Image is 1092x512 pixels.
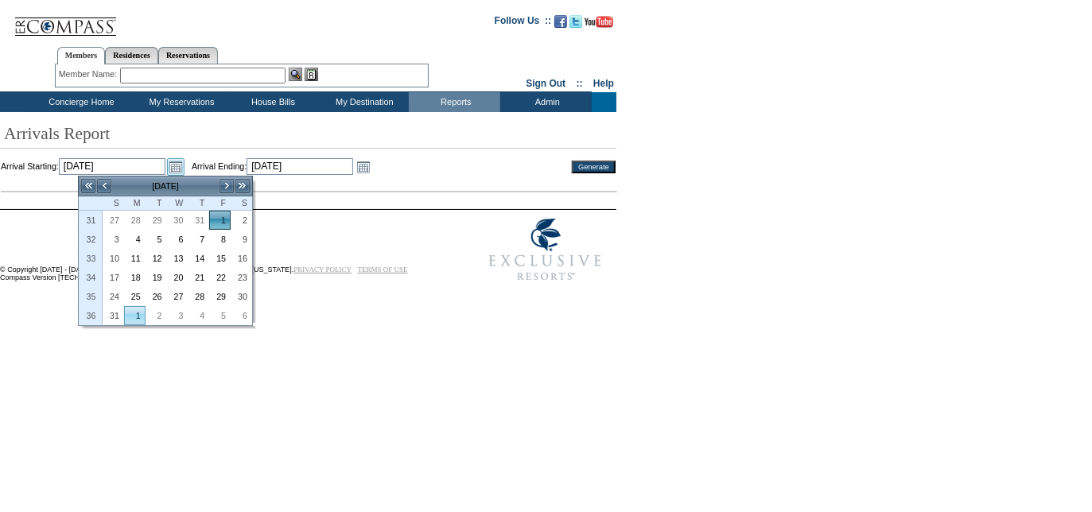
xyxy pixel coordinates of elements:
[167,230,188,249] td: Wednesday, August 06, 2025
[167,211,188,230] td: Wednesday, July 30, 2025
[168,307,188,324] a: 3
[188,288,208,305] a: 28
[210,250,230,267] a: 15
[210,231,230,248] a: 8
[209,268,231,287] td: Friday, August 22, 2025
[500,92,592,112] td: Admin
[235,178,251,194] a: >>
[168,231,188,248] a: 6
[188,269,208,286] a: 21
[231,196,252,211] th: Saturday
[188,211,209,230] td: Thursday, July 31, 2025
[585,16,613,28] img: Subscribe to our YouTube Channel
[305,68,318,81] img: Reservations
[317,92,409,112] td: My Destination
[188,249,209,268] td: Thursday, August 14, 2025
[167,287,188,306] td: Wednesday, August 27, 2025
[188,250,208,267] a: 14
[124,230,146,249] td: Monday, August 04, 2025
[293,266,352,273] a: PRIVACY POLICY
[146,211,166,229] a: 29
[210,288,230,305] a: 29
[103,230,124,249] td: Sunday, August 03, 2025
[168,269,188,286] a: 20
[188,268,209,287] td: Thursday, August 21, 2025
[209,196,231,211] th: Friday
[358,266,408,273] a: TERMS OF USE
[103,268,124,287] td: Sunday, August 17, 2025
[146,307,166,324] a: 2
[134,92,226,112] td: My Reservations
[209,306,231,325] td: Friday, September 05, 2025
[146,269,166,286] a: 19
[231,307,251,324] a: 6
[124,268,146,287] td: Monday, August 18, 2025
[167,306,188,325] td: Wednesday, September 03, 2025
[188,211,208,229] a: 31
[103,231,123,248] a: 3
[167,158,185,176] a: Open the calendar popup.
[593,78,614,89] a: Help
[103,196,124,211] th: Sunday
[577,78,583,89] span: ::
[210,307,230,324] a: 5
[125,307,145,324] a: 1
[495,14,551,33] td: Follow Us ::
[125,269,145,286] a: 18
[569,20,582,29] a: Follow us on Twitter
[167,196,188,211] th: Wednesday
[79,211,103,230] th: 31
[146,268,167,287] td: Tuesday, August 19, 2025
[146,288,166,305] a: 26
[210,269,230,286] a: 22
[188,230,209,249] td: Thursday, August 07, 2025
[231,250,251,267] a: 16
[1,158,550,176] td: Arrival Starting: Arrival Ending:
[79,230,103,249] th: 32
[585,20,613,29] a: Subscribe to our YouTube Channel
[231,306,252,325] td: Saturday, September 06, 2025
[146,306,167,325] td: Tuesday, September 02, 2025
[167,268,188,287] td: Wednesday, August 20, 2025
[124,196,146,211] th: Monday
[103,287,124,306] td: Sunday, August 24, 2025
[103,211,123,229] a: 27
[103,269,123,286] a: 17
[103,250,123,267] a: 10
[289,68,302,81] img: View
[125,231,145,248] a: 4
[209,249,231,268] td: Friday, August 15, 2025
[554,20,567,29] a: Become our fan on Facebook
[226,92,317,112] td: House Bills
[57,47,106,64] a: Members
[103,307,123,324] a: 31
[125,288,145,305] a: 25
[79,287,103,306] th: 35
[146,250,166,267] a: 12
[125,250,145,267] a: 11
[219,178,235,194] a: >
[188,231,208,248] a: 7
[209,230,231,249] td: Friday, August 08, 2025
[124,287,146,306] td: Monday, August 25, 2025
[231,211,251,229] a: 2
[112,177,219,195] td: [DATE]
[125,211,145,229] a: 28
[231,231,251,248] a: 9
[168,211,188,229] a: 30
[526,78,565,89] a: Sign Out
[124,249,146,268] td: Monday, August 11, 2025
[231,288,251,305] a: 30
[158,47,218,64] a: Reservations
[168,288,188,305] a: 27
[79,249,103,268] th: 33
[209,211,231,230] td: Friday, August 01, 2025
[124,211,146,230] td: Monday, July 28, 2025
[168,250,188,267] a: 13
[554,15,567,28] img: Become our fan on Facebook
[103,288,123,305] a: 24
[25,92,134,112] td: Concierge Home
[146,231,166,248] a: 5
[355,158,372,176] a: Open the calendar popup.
[59,68,120,81] div: Member Name:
